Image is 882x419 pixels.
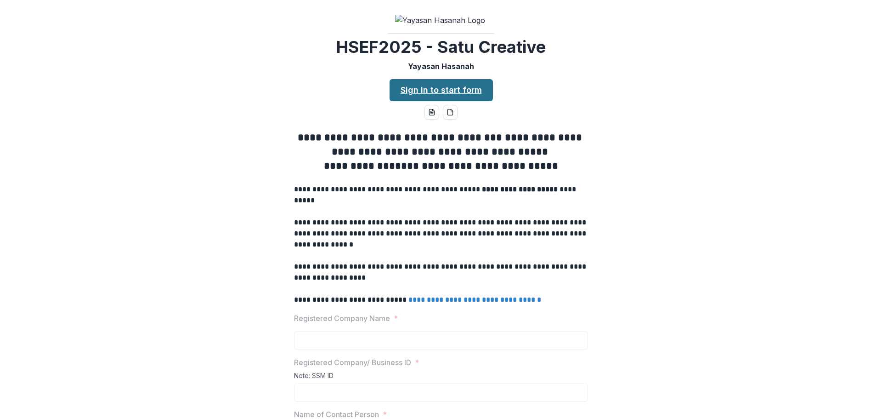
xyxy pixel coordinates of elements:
button: word-download [424,105,439,120]
p: Yayasan Hasanah [408,61,474,72]
h2: HSEF2025 - Satu Creative [336,37,546,57]
p: Registered Company/ Business ID [294,357,411,368]
p: Registered Company Name [294,313,390,324]
button: pdf-download [443,105,458,120]
img: Yayasan Hasanah Logo [395,15,487,26]
a: Sign in to start form [390,79,493,101]
div: Note: SSM ID [294,372,588,383]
